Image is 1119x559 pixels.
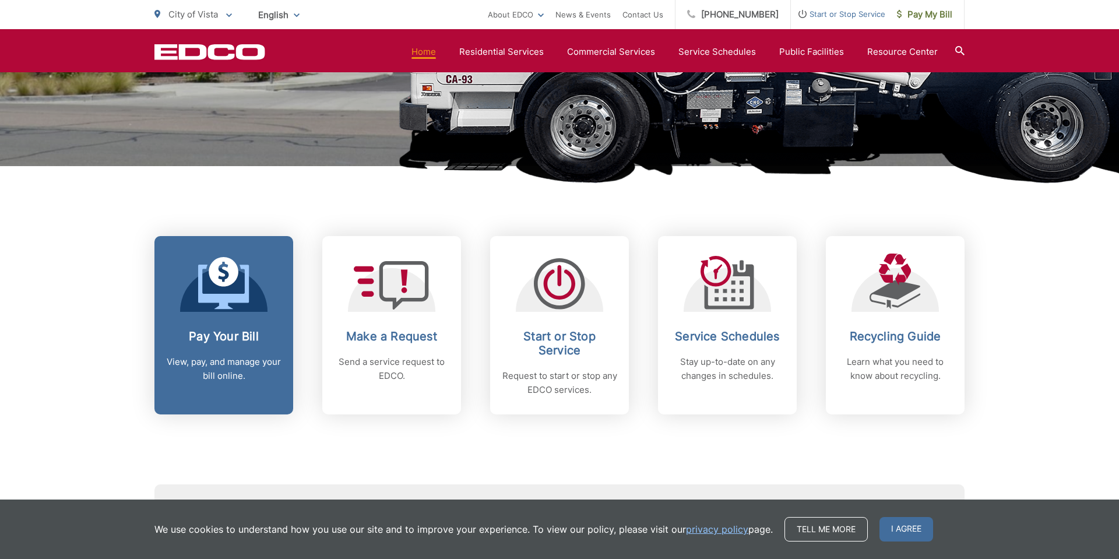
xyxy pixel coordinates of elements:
[166,355,281,383] p: View, pay, and manage your bill online.
[784,517,868,542] a: Tell me more
[670,329,785,343] h2: Service Schedules
[867,45,938,59] a: Resource Center
[670,355,785,383] p: Stay up-to-date on any changes in schedules.
[658,236,797,414] a: Service Schedules Stay up-to-date on any changes in schedules.
[334,329,449,343] h2: Make a Request
[166,329,281,343] h2: Pay Your Bill
[459,45,544,59] a: Residential Services
[154,522,773,536] p: We use cookies to understand how you use our site and to improve your experience. To view our pol...
[779,45,844,59] a: Public Facilities
[249,5,308,25] span: English
[686,522,748,536] a: privacy policy
[411,45,436,59] a: Home
[838,355,953,383] p: Learn what you need to know about recycling.
[826,236,965,414] a: Recycling Guide Learn what you need to know about recycling.
[154,44,265,60] a: EDCD logo. Return to the homepage.
[502,369,617,397] p: Request to start or stop any EDCO services.
[897,8,952,22] span: Pay My Bill
[502,329,617,357] h2: Start or Stop Service
[168,9,218,20] span: City of Vista
[678,45,756,59] a: Service Schedules
[555,8,611,22] a: News & Events
[322,236,461,414] a: Make a Request Send a service request to EDCO.
[622,8,663,22] a: Contact Us
[879,517,933,542] span: I agree
[567,45,655,59] a: Commercial Services
[838,329,953,343] h2: Recycling Guide
[334,355,449,383] p: Send a service request to EDCO.
[488,8,544,22] a: About EDCO
[154,236,293,414] a: Pay Your Bill View, pay, and manage your bill online.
